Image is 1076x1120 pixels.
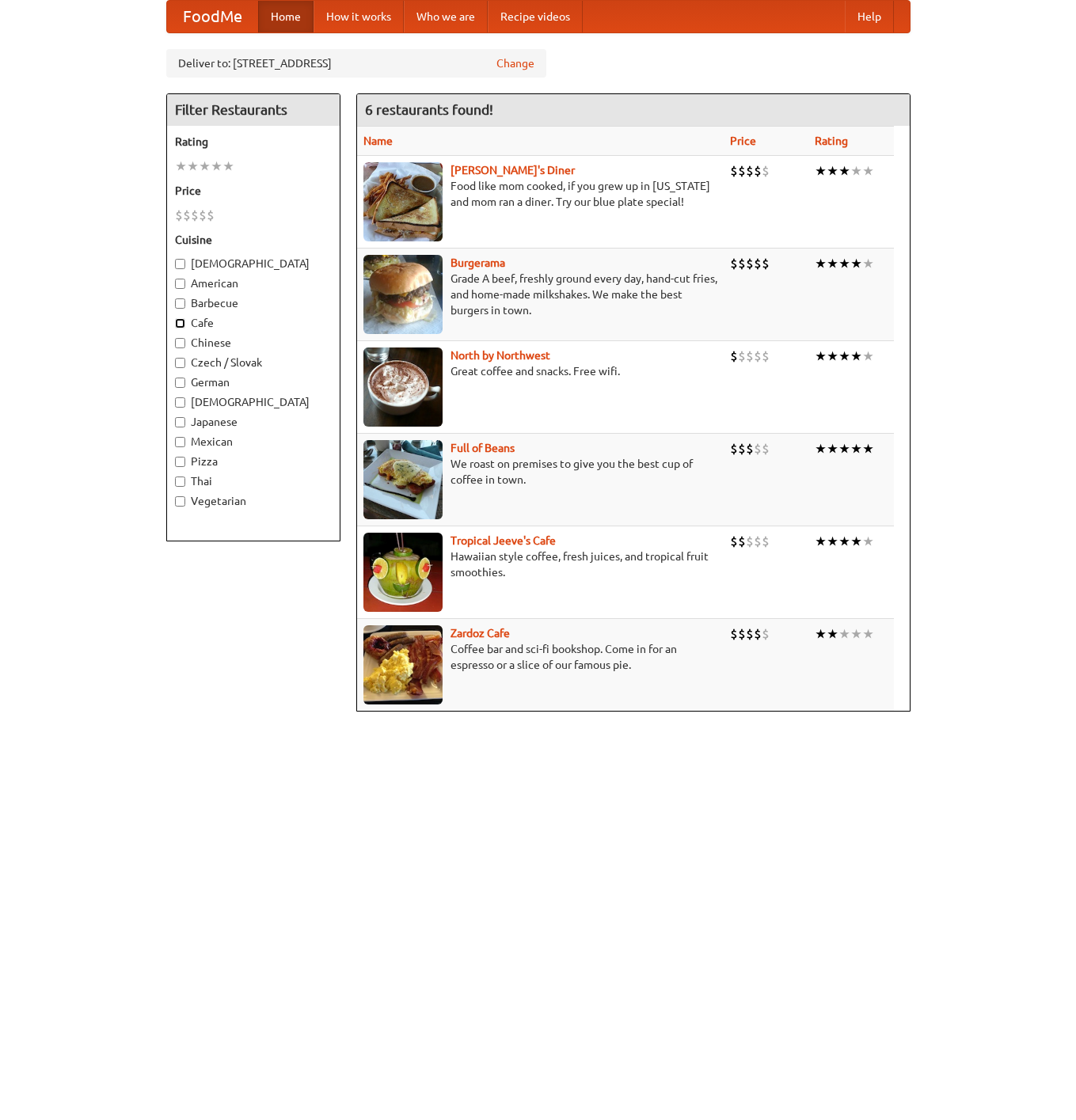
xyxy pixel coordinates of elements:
[827,162,838,180] li: ★
[314,1,404,32] a: How it works
[762,162,770,180] li: $
[762,347,770,365] li: $
[850,347,862,365] li: ★
[175,454,332,469] label: Pizza
[738,440,746,457] li: $
[166,49,546,78] div: Deliver to: [STREET_ADDRESS]
[738,255,746,272] li: $
[167,94,340,126] h4: Filter Restaurants
[738,347,746,365] li: $
[451,256,505,269] a: Burgerama
[746,347,754,365] li: $
[815,440,827,457] li: ★
[175,473,332,489] label: Thai
[738,533,746,550] li: $
[838,533,850,550] li: ★
[850,533,862,550] li: ★
[746,440,754,457] li: $
[363,456,717,488] p: We roast on premises to give you the best cup of coffee in town.
[730,135,756,147] a: Price
[862,162,874,180] li: ★
[762,255,770,272] li: $
[827,255,838,272] li: ★
[175,315,332,331] label: Cafe
[175,259,185,269] input: [DEMOGRAPHIC_DATA]
[175,335,332,351] label: Chinese
[815,255,827,272] li: ★
[850,255,862,272] li: ★
[827,347,838,365] li: ★
[222,158,234,175] li: ★
[451,164,575,177] a: [PERSON_NAME]'s Diner
[175,279,185,289] input: American
[363,162,443,241] img: sallys.jpg
[746,625,754,643] li: $
[862,347,874,365] li: ★
[175,256,332,271] label: [DEMOGRAPHIC_DATA]
[838,162,850,180] li: ★
[363,347,443,427] img: north.jpg
[199,158,211,175] li: ★
[175,318,185,328] input: Cafe
[175,457,185,467] input: Pizza
[175,158,187,175] li: ★
[451,627,510,640] a: Zardoz Cafe
[815,135,848,147] a: Rating
[363,549,717,580] p: Hawaiian style coffee, fresh juices, and tropical fruit smoothies.
[850,625,862,643] li: ★
[175,298,185,309] input: Barbecue
[175,358,185,368] input: Czech / Slovak
[850,440,862,457] li: ★
[175,232,332,248] h5: Cuisine
[862,533,874,550] li: ★
[850,162,862,180] li: ★
[175,437,185,447] input: Mexican
[827,533,838,550] li: ★
[838,347,850,365] li: ★
[175,397,185,408] input: [DEMOGRAPHIC_DATA]
[363,135,393,147] a: Name
[187,158,199,175] li: ★
[175,338,185,348] input: Chinese
[862,255,874,272] li: ★
[815,347,827,365] li: ★
[838,625,850,643] li: ★
[363,178,717,210] p: Food like mom cooked, if you grew up in [US_STATE] and mom ran a diner. Try our blue plate special!
[738,162,746,180] li: $
[762,533,770,550] li: $
[258,1,314,32] a: Home
[815,625,827,643] li: ★
[862,625,874,643] li: ★
[363,641,717,673] p: Coffee bar and sci-fi bookshop. Come in for an espresso or a slice of our famous pie.
[730,347,738,365] li: $
[451,442,515,454] a: Full of Beans
[746,533,754,550] li: $
[754,162,762,180] li: $
[175,434,332,450] label: Mexican
[730,625,738,643] li: $
[838,255,850,272] li: ★
[363,255,443,334] img: burgerama.jpg
[451,349,550,362] a: North by Northwest
[365,102,493,117] ng-pluralize: 6 restaurants found!
[211,158,222,175] li: ★
[762,440,770,457] li: $
[175,134,332,150] h5: Rating
[496,55,534,71] a: Change
[746,255,754,272] li: $
[730,255,738,272] li: $
[730,440,738,457] li: $
[363,440,443,519] img: beans.jpg
[207,207,215,224] li: $
[754,347,762,365] li: $
[363,533,443,612] img: jeeves.jpg
[175,414,332,430] label: Japanese
[730,533,738,550] li: $
[175,394,332,410] label: [DEMOGRAPHIC_DATA]
[175,496,185,507] input: Vegetarian
[827,440,838,457] li: ★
